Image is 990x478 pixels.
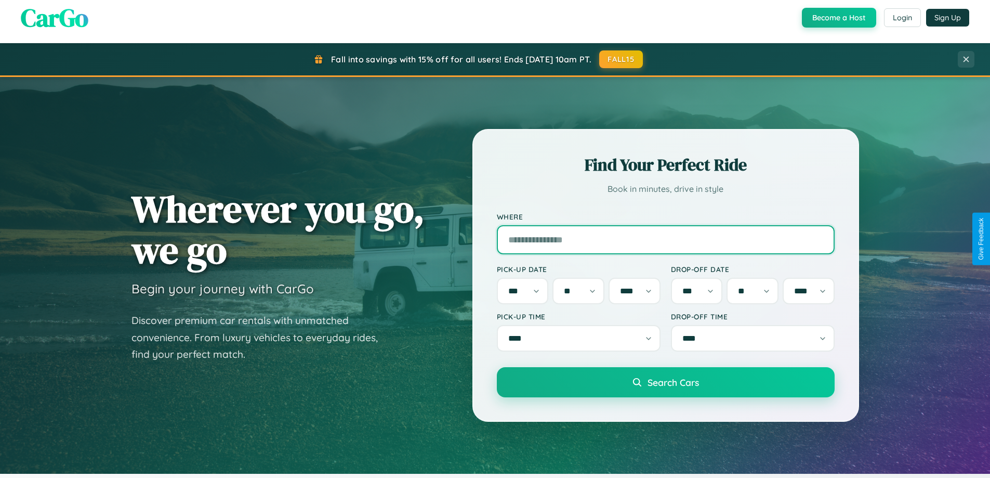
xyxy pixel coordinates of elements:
button: Become a Host [802,8,876,28]
h1: Wherever you go, we go [131,188,425,270]
h3: Begin your journey with CarGo [131,281,314,296]
button: Login [884,8,921,27]
label: Where [497,212,835,221]
span: Fall into savings with 15% off for all users! Ends [DATE] 10am PT. [331,54,591,64]
label: Pick-up Time [497,312,661,321]
span: Search Cars [648,377,699,388]
label: Drop-off Date [671,265,835,274]
p: Discover premium car rentals with unmatched convenience. From luxury vehicles to everyday rides, ... [131,312,391,363]
h2: Find Your Perfect Ride [497,153,835,176]
label: Drop-off Time [671,312,835,321]
button: FALL15 [599,50,643,68]
div: Give Feedback [978,218,985,260]
p: Book in minutes, drive in style [497,182,835,197]
label: Pick-up Date [497,265,661,274]
button: Search Cars [497,367,835,397]
button: Sign Up [926,9,969,27]
span: CarGo [21,1,88,35]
